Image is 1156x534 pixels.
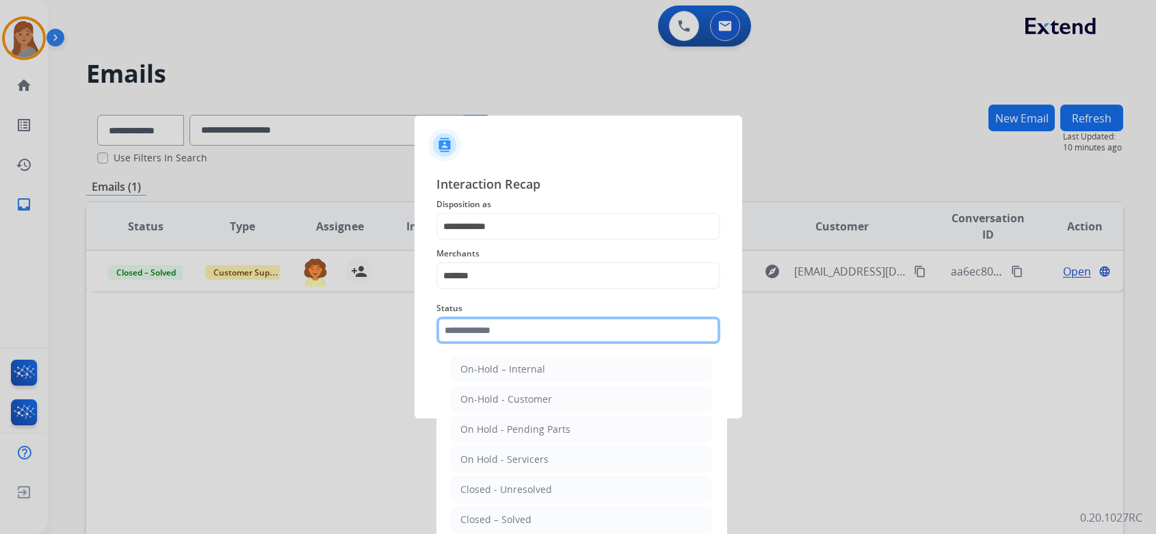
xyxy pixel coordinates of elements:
div: On-Hold - Customer [460,392,552,406]
div: On Hold - Pending Parts [460,423,570,436]
div: On-Hold – Internal [460,362,545,376]
img: contactIcon [428,129,461,161]
div: Closed – Solved [460,513,531,526]
span: Disposition as [436,196,720,213]
div: On Hold - Servicers [460,453,549,466]
span: Interaction Recap [436,174,720,196]
span: Status [436,300,720,317]
p: 0.20.1027RC [1080,509,1142,526]
span: Merchants [436,245,720,262]
div: Closed - Unresolved [460,483,552,496]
